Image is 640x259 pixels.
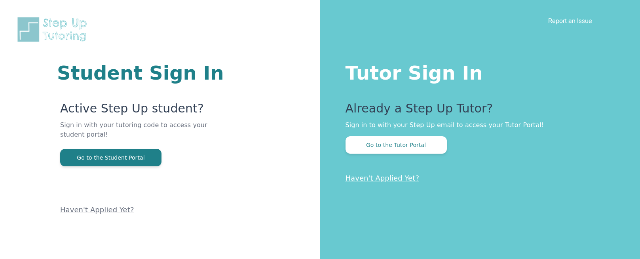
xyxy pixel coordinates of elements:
[346,120,609,130] p: Sign in to with your Step Up email to access your Tutor Portal!
[346,101,609,120] p: Already a Step Up Tutor?
[57,63,225,82] h1: Student Sign In
[60,206,134,214] a: Haven't Applied Yet?
[548,17,592,25] a: Report an Issue
[16,16,92,43] img: Step Up Tutoring horizontal logo
[60,101,225,120] p: Active Step Up student?
[346,141,447,149] a: Go to the Tutor Portal
[346,136,447,154] button: Go to the Tutor Portal
[60,149,161,166] button: Go to the Student Portal
[346,60,609,82] h1: Tutor Sign In
[60,154,161,161] a: Go to the Student Portal
[60,120,225,149] p: Sign in with your tutoring code to access your student portal!
[346,174,420,182] a: Haven't Applied Yet?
